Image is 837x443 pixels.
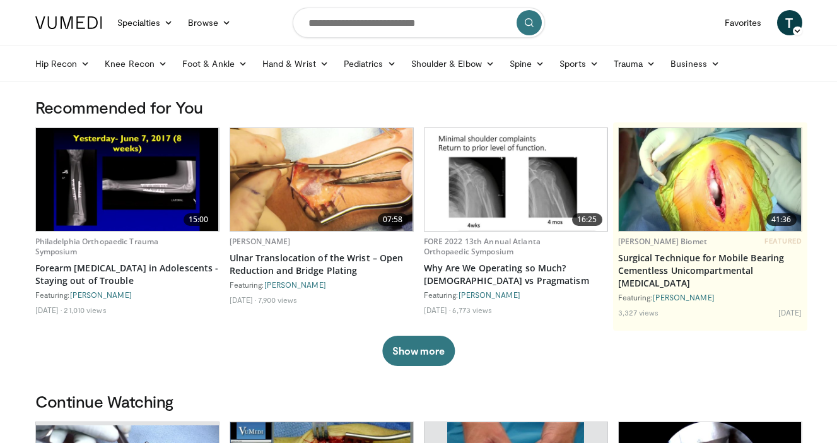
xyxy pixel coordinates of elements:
span: FEATURED [764,237,802,245]
div: Featuring: [424,290,608,300]
div: Featuring: [230,280,414,290]
a: [PERSON_NAME] [459,290,520,299]
a: FORE 2022 13th Annual Atlanta Orthopaedic Symposium [424,236,541,257]
a: Forearm [MEDICAL_DATA] in Adolescents - Staying out of Trouble [35,262,219,287]
a: T [777,10,802,35]
a: Ulnar Translocation of the Wrist – Open Reduction and Bridge Plating [230,252,414,277]
img: 827ba7c0-d001-4ae6-9e1c-6d4d4016a445.620x360_q85_upscale.jpg [619,128,802,231]
h3: Recommended for You [35,97,802,117]
a: Foot & Ankle [175,51,255,76]
a: Shoulder & Elbow [404,51,502,76]
span: 16:25 [572,213,602,226]
a: 16:25 [424,128,607,231]
li: 6,773 views [452,305,492,315]
div: Featuring: [35,290,219,300]
a: Business [663,51,727,76]
a: Specialties [110,10,181,35]
img: 80c898ec-831a-42b7-be05-3ed5b3dfa407.620x360_q85_upscale.jpg [230,128,413,231]
a: Hand & Wrist [255,51,336,76]
a: [PERSON_NAME] [264,280,326,289]
a: Favorites [717,10,770,35]
a: Pediatrics [336,51,404,76]
li: [DATE] [35,305,62,315]
li: [DATE] [230,295,257,305]
img: VuMedi Logo [35,16,102,29]
a: Browse [180,10,238,35]
a: Why Are We Operating so Much? [DEMOGRAPHIC_DATA] vs Pragmatism [424,262,608,287]
li: 21,010 views [64,305,106,315]
a: Spine [502,51,552,76]
li: 3,327 views [618,307,659,317]
button: Show more [382,336,455,366]
img: 25619031-145e-4c60-a054-82f5ddb5a1ab.620x360_q85_upscale.jpg [36,128,219,231]
a: 07:58 [230,128,413,231]
a: [PERSON_NAME] Biomet [618,236,707,247]
a: 41:36 [619,128,802,231]
input: Search topics, interventions [293,8,545,38]
span: 15:00 [184,213,214,226]
span: 07:58 [378,213,408,226]
a: Knee Recon [97,51,175,76]
a: Surgical Technique for Mobile Bearing Cementless Unicompartmental [MEDICAL_DATA] [618,252,802,290]
a: [PERSON_NAME] [70,290,132,299]
h3: Continue Watching [35,391,802,411]
a: Hip Recon [28,51,98,76]
a: Philadelphia Orthopaedic Trauma Symposium [35,236,159,257]
a: 15:00 [36,128,219,231]
a: [PERSON_NAME] [230,236,291,247]
span: 41:36 [766,213,797,226]
li: [DATE] [778,307,802,317]
li: [DATE] [424,305,451,315]
div: Featuring: [618,292,802,302]
img: 99079dcb-b67f-40ef-8516-3995f3d1d7db.620x360_q85_upscale.jpg [424,128,607,231]
a: [PERSON_NAME] [653,293,715,302]
a: Sports [552,51,606,76]
a: Trauma [606,51,664,76]
li: 7,900 views [258,295,297,305]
